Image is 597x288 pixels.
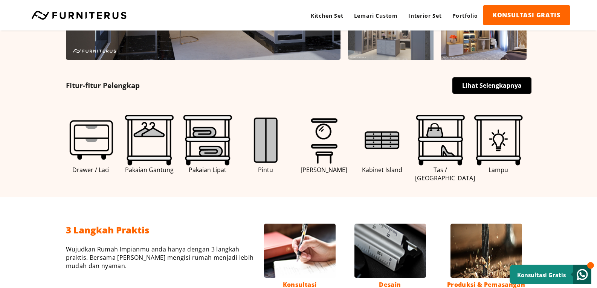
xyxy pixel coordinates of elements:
img: Meja%20Rias-01.png [299,115,350,166]
span: Drawer / Laci [66,166,117,174]
span: Pakaian Gantung [124,166,175,174]
a: Kitchen Set [305,5,349,26]
img: Tas%20Sepatu-01.png [415,115,466,166]
a: Lemari Custom [349,5,403,26]
img: 07.jpg [437,3,527,59]
a: Konsultasi Gratis [510,265,591,284]
img: Lightning.png [474,115,523,166]
span: Tas / [GEOGRAPHIC_DATA] [415,166,466,182]
img: Baju%20Gantung-01.png [124,115,175,166]
h2: 3 Langkah Praktis [66,224,255,236]
img: Island-01.png [357,115,408,166]
h5: Fitur-fitur Pelengkap [66,81,531,94]
p: Wujudkan Rumah Impianmu anda hanya dengan 3 langkah praktis. Bersama [PERSON_NAME] mengisi rumah ... [66,245,255,270]
span: Lampu [473,166,524,174]
img: 06.jpg [348,3,437,59]
span: Pakaian Lipat [182,166,233,174]
a: KONSULTASI GRATIS [483,5,570,25]
a: Lihat Selengkapnya [452,77,531,94]
a: Portfolio [447,5,483,26]
span: Kabinet Island [357,166,408,174]
img: Jenis%20Pintu-01.png [240,115,291,166]
small: Konsultasi Gratis [517,271,566,279]
span: [PERSON_NAME] [299,166,350,174]
img: Baju%20Lipat-01.png [182,115,233,166]
span: Pintu [240,166,291,174]
a: Interior Set [403,5,447,26]
img: Drawer-01.png [66,115,117,166]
